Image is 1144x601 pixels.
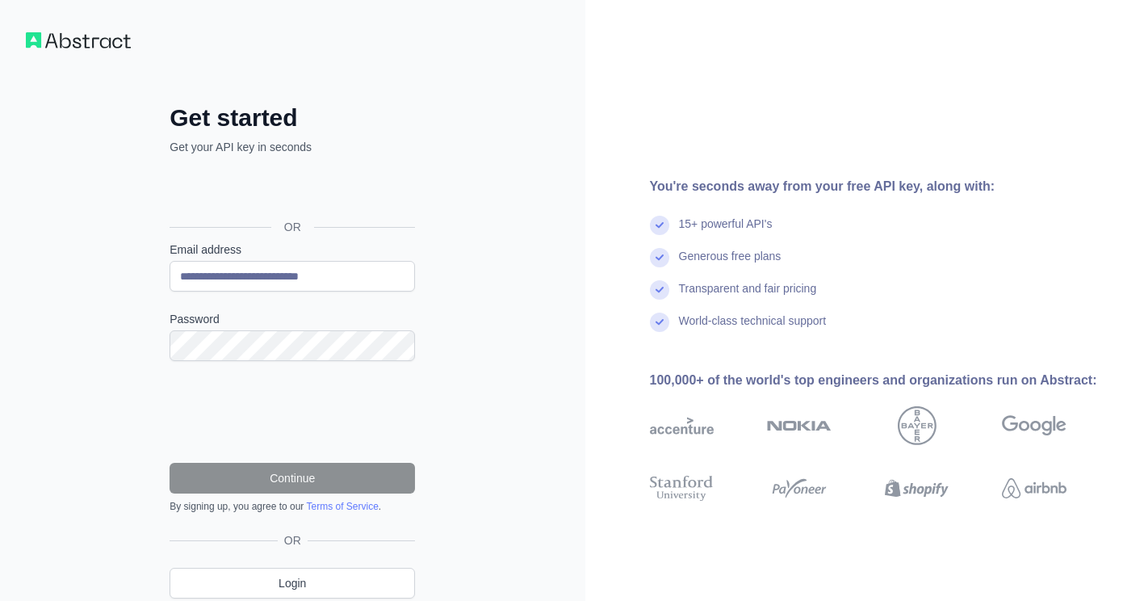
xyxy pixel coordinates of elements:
img: nokia [767,406,832,445]
div: 100,000+ of the world's top engineers and organizations run on Abstract: [650,371,1119,390]
div: Generous free plans [679,248,782,280]
img: airbnb [1002,473,1066,505]
p: Get your API key in seconds [170,139,415,155]
div: You're seconds away from your free API key, along with: [650,177,1119,196]
a: Login [170,568,415,599]
img: google [1002,406,1066,445]
label: Email address [170,242,415,258]
img: Workflow [26,32,131,48]
iframe: reCAPTCHA [170,380,415,443]
img: accenture [650,406,714,445]
img: stanford university [650,473,714,505]
img: bayer [898,406,937,445]
div: World-class technical support [679,313,827,345]
img: check mark [650,280,669,300]
div: 15+ powerful API's [679,216,773,248]
a: Terms of Service [306,501,378,512]
label: Password [170,311,415,327]
span: OR [271,219,314,235]
iframe: Sign in with Google Button [161,173,420,208]
img: check mark [650,248,669,267]
div: By signing up, you agree to our . [170,500,415,513]
img: payoneer [767,473,832,505]
img: check mark [650,313,669,332]
img: shopify [885,473,949,505]
img: check mark [650,216,669,235]
button: Continue [170,463,415,494]
div: Transparent and fair pricing [679,280,817,313]
span: OR [278,532,308,548]
h2: Get started [170,103,415,132]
